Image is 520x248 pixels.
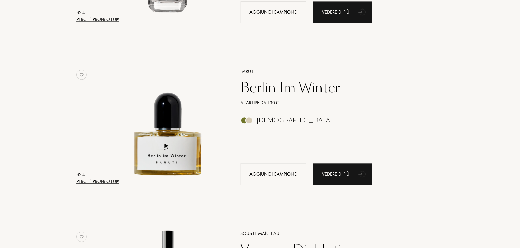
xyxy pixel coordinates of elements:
div: Aggiungi campione [241,1,306,23]
div: Vedere di più [313,163,372,185]
a: Sous le Manteau [236,230,434,237]
div: animation [356,5,369,18]
a: [DEMOGRAPHIC_DATA] [236,119,434,126]
img: no_like_p.png [76,232,87,242]
a: Vedere di piùanimation [313,1,372,23]
a: Berlin Im Winter [236,79,434,96]
a: A partire da 130 € [236,99,434,106]
div: animation [356,167,369,180]
div: Aggiungi campione [241,163,306,185]
img: Berlin Im Winter Baruti [111,67,225,180]
img: no_like_p.png [76,70,87,80]
div: 82 % [76,171,119,178]
div: 82 % [76,9,119,16]
a: Vedere di piùanimation [313,163,372,185]
div: Perché proprio lui? [76,16,119,23]
a: Berlin Im Winter Baruti [111,59,230,193]
div: Perché proprio lui? [76,178,119,185]
div: Vedere di più [313,1,372,23]
div: [DEMOGRAPHIC_DATA] [257,117,332,124]
a: Baruti [236,68,434,75]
